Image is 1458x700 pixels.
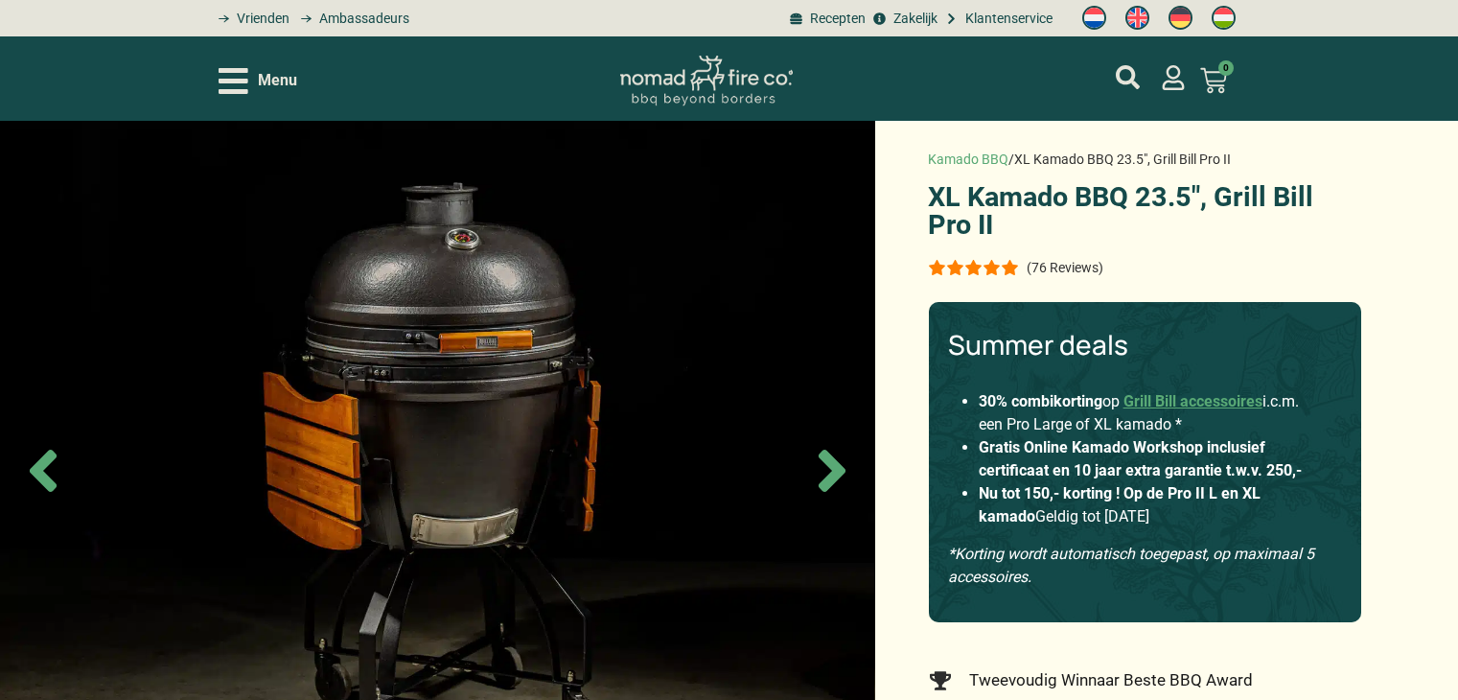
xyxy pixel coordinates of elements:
div: Open/Close Menu [219,64,297,98]
img: Nomad Logo [620,56,793,106]
a: grill bill ambassadors [294,9,409,29]
a: grill bill vrienden [212,9,289,29]
li: Geldig tot [DATE] [979,482,1312,528]
a: Switch to Duits [1159,1,1202,35]
a: grill bill klantenservice [942,9,1053,29]
span: Previous slide [10,437,77,504]
nav: breadcrumbs [928,150,1231,170]
span: Next slide [798,437,866,504]
span: Tweevoudig Winnaar Beste BBQ Award [964,668,1253,693]
span: / [1008,152,1014,167]
span: Menu [258,69,297,92]
a: Grill Bill accessoires [1123,392,1262,410]
span: Klantenservice [960,9,1053,29]
img: Hongaars [1212,6,1236,30]
span: Vrienden [232,9,289,29]
strong: Nu tot 150,- korting ! Op de Pro II L en XL kamado [979,484,1261,525]
span: 0 [1218,60,1234,76]
p: (76 Reviews) [1027,260,1103,275]
li: op i.c.m. een Pro Large of XL kamado * [979,390,1312,436]
img: Engels [1125,6,1149,30]
a: Switch to Hongaars [1202,1,1245,35]
strong: Gratis Online Kamado Workshop inclusief certificaat en 10 jaar extra garantie t.w.v. 250,- [979,438,1302,479]
em: *Korting wordt automatisch toegepast, op maximaal 5 accessoires. [948,545,1314,586]
span: Recepten [805,9,866,29]
span: Ambassadeurs [314,9,409,29]
a: Kamado BBQ [928,152,1008,167]
span: XL Kamado BBQ 23.5″, Grill Bill Pro II [1014,152,1231,167]
img: Duits [1169,6,1192,30]
h3: Summer deals [948,329,1343,362]
a: mijn account [1116,65,1140,89]
a: Switch to Engels [1116,1,1159,35]
span: Zakelijk [889,9,937,29]
a: BBQ recepten [787,9,866,29]
img: Nederlands [1082,6,1106,30]
h1: XL Kamado BBQ 23.5″, Grill Bill Pro II [928,183,1361,239]
a: mijn account [1161,65,1186,90]
strong: 30% combikorting [979,392,1102,410]
a: grill bill zakeljk [870,9,937,29]
a: 0 [1177,56,1250,105]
